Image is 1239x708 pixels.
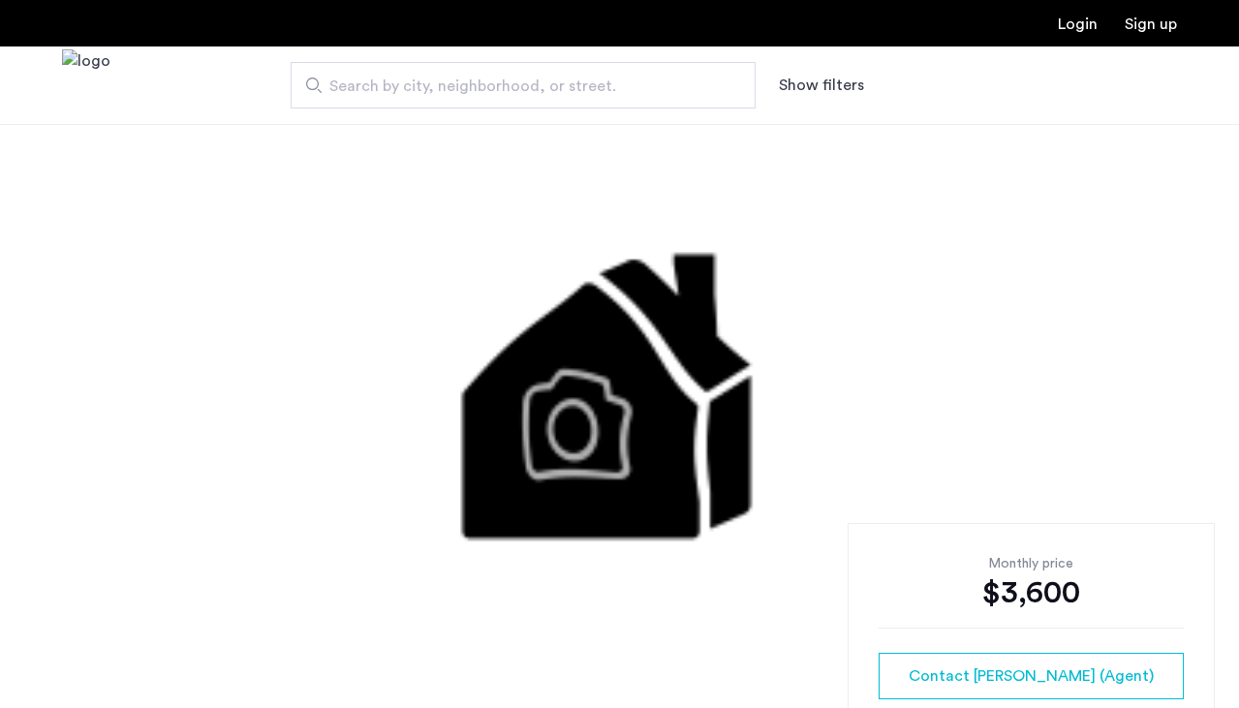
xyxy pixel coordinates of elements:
[223,124,1016,705] img: 1.gif
[909,664,1154,688] span: Contact [PERSON_NAME] (Agent)
[779,74,864,97] button: Show or hide filters
[879,653,1184,699] button: button
[1058,16,1098,32] a: Login
[62,49,110,122] a: Cazamio Logo
[329,75,701,98] span: Search by city, neighborhood, or street.
[1125,16,1177,32] a: Registration
[291,62,756,108] input: Apartment Search
[62,49,110,122] img: logo
[879,554,1184,573] div: Monthly price
[879,573,1184,612] div: $3,600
